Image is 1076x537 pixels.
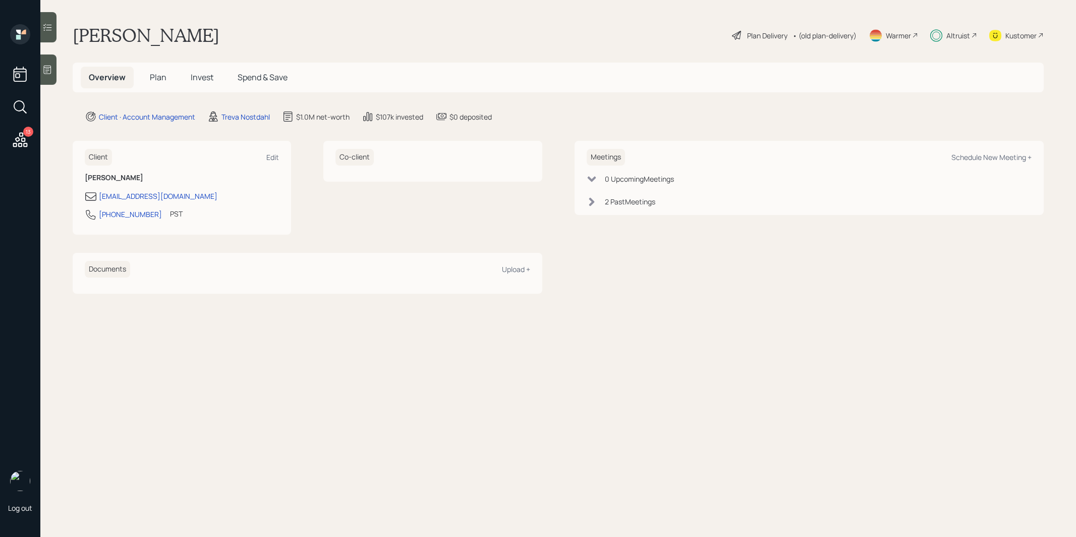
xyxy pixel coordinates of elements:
div: $107k invested [376,112,423,122]
div: • (old plan-delivery) [792,30,857,41]
div: 13 [23,127,33,137]
span: Plan [150,72,166,83]
div: Edit [266,152,279,162]
div: Schedule New Meeting + [951,152,1032,162]
div: Log out [8,503,32,513]
div: $0 deposited [449,112,492,122]
h6: Meetings [587,149,625,166]
div: [PHONE_NUMBER] [99,209,162,220]
img: treva-nostdahl-headshot.png [10,471,30,491]
h1: [PERSON_NAME] [73,24,219,46]
div: 0 Upcoming Meeting s [605,174,674,184]
h6: Documents [85,261,130,278]
div: Client · Account Management [99,112,195,122]
h6: [PERSON_NAME] [85,174,279,182]
span: Spend & Save [238,72,288,83]
div: $1.0M net-worth [296,112,350,122]
div: PST [170,208,183,219]
div: Upload + [502,264,530,274]
div: Plan Delivery [747,30,787,41]
div: Treva Nostdahl [221,112,270,122]
div: Kustomer [1005,30,1037,41]
div: 2 Past Meeting s [605,196,655,207]
span: Invest [191,72,213,83]
div: [EMAIL_ADDRESS][DOMAIN_NAME] [99,191,217,201]
div: Warmer [886,30,911,41]
span: Overview [89,72,126,83]
h6: Co-client [335,149,374,166]
div: Altruist [946,30,970,41]
h6: Client [85,149,112,166]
